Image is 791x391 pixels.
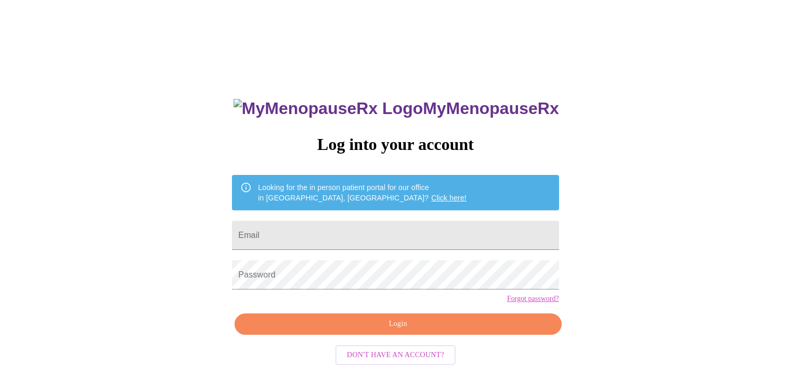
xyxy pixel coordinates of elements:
[247,318,549,331] span: Login
[232,135,559,154] h3: Log into your account
[235,313,561,335] button: Login
[335,345,456,365] button: Don't have an account?
[258,178,466,207] div: Looking for the in person patient portal for our office in [GEOGRAPHIC_DATA], [GEOGRAPHIC_DATA]?
[234,99,423,118] img: MyMenopauseRx Logo
[333,350,458,359] a: Don't have an account?
[234,99,559,118] h3: MyMenopauseRx
[347,349,444,362] span: Don't have an account?
[431,194,466,202] a: Click here!
[507,295,559,303] a: Forgot password?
